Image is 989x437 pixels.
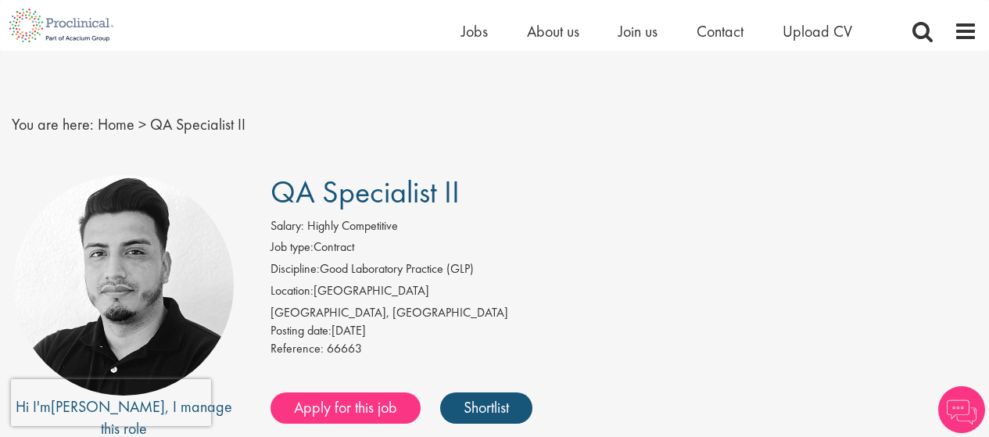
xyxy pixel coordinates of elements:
a: Apply for this job [271,392,421,424]
li: [GEOGRAPHIC_DATA] [271,282,977,304]
label: Discipline: [271,260,320,278]
label: Location: [271,282,314,300]
a: Shortlist [440,392,532,424]
div: [DATE] [271,322,977,340]
span: Posting date: [271,322,331,338]
span: 66663 [327,340,362,356]
label: Reference: [271,340,324,358]
span: QA Specialist II [150,114,245,134]
li: Contract [271,238,977,260]
iframe: reCAPTCHA [11,379,211,426]
div: [GEOGRAPHIC_DATA], [GEOGRAPHIC_DATA] [271,304,977,322]
label: Job type: [271,238,314,256]
span: Highly Competitive [307,217,398,234]
span: > [138,114,146,134]
a: breadcrumb link [98,114,134,134]
a: Join us [618,21,658,41]
img: Chatbot [938,386,985,433]
label: Salary: [271,217,304,235]
a: About us [527,21,579,41]
span: QA Specialist II [271,172,460,212]
li: Good Laboratory Practice (GLP) [271,260,977,282]
a: Upload CV [783,21,852,41]
span: You are here: [12,114,94,134]
a: Contact [697,21,744,41]
a: Jobs [461,21,488,41]
img: imeage of recruiter Anderson Maldonado [13,175,234,396]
